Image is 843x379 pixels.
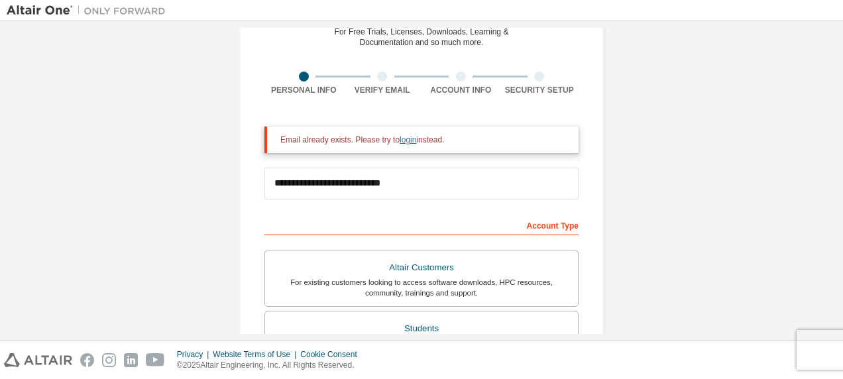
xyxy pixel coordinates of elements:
div: Website Terms of Use [213,349,300,360]
div: Email already exists. Please try to instead. [280,135,568,145]
div: For existing customers looking to access software downloads, HPC resources, community, trainings ... [273,277,570,298]
div: Privacy [177,349,213,360]
div: Personal Info [264,85,343,95]
div: Students [273,319,570,338]
div: Verify Email [343,85,422,95]
img: Altair One [7,4,172,17]
div: Account Type [264,214,579,235]
img: instagram.svg [102,353,116,367]
div: Account Info [421,85,500,95]
div: For Free Trials, Licenses, Downloads, Learning & Documentation and so much more. [335,27,509,48]
a: login [400,135,416,144]
img: facebook.svg [80,353,94,367]
div: Cookie Consent [300,349,365,360]
img: youtube.svg [146,353,165,367]
div: Altair Customers [273,258,570,277]
div: Security Setup [500,85,579,95]
p: © 2025 Altair Engineering, Inc. All Rights Reserved. [177,360,365,371]
img: altair_logo.svg [4,353,72,367]
img: linkedin.svg [124,353,138,367]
